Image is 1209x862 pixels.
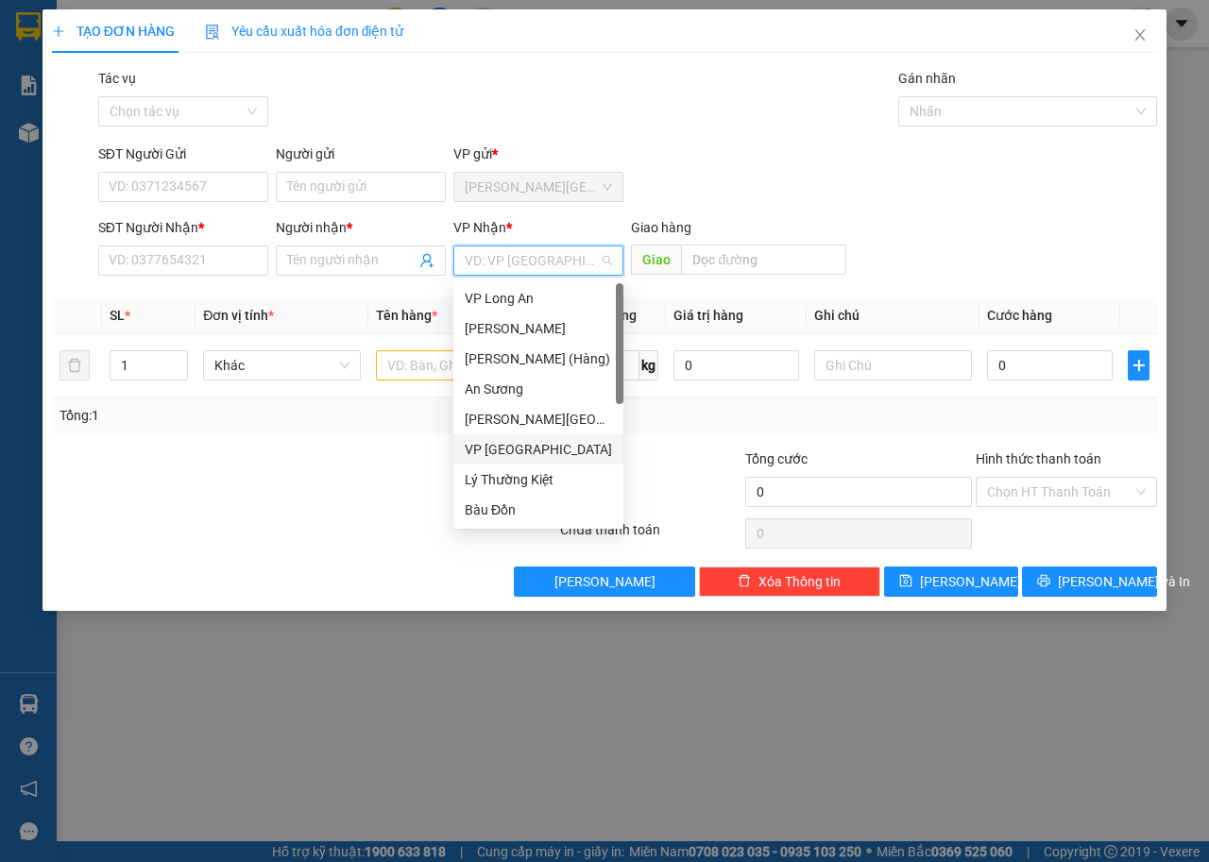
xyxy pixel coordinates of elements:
span: Giá trị hàng [673,308,743,323]
input: VD: Bàn, Ghế [376,350,534,380]
span: VP Nhận [453,220,506,235]
div: VP gửi [453,144,623,164]
span: printer [1037,574,1050,589]
div: SĐT Người Nhận [98,217,268,238]
div: Lý Thường Kiệt [465,469,612,490]
input: Dọc đường [681,245,845,275]
span: [PERSON_NAME] và In [1058,571,1190,592]
span: plus [52,25,65,38]
button: save[PERSON_NAME] [884,566,1019,597]
span: Cước hàng [987,308,1052,323]
span: Dương Minh Châu [465,173,612,201]
div: Lý Thường Kiệt [453,465,623,495]
span: Tổng cước [745,451,808,466]
span: Khác [214,351,349,380]
div: Dương Minh Châu [453,404,623,434]
span: [PERSON_NAME] [920,571,1021,592]
div: [PERSON_NAME] [465,318,612,339]
div: Bàu Đồn [465,499,612,520]
div: Chưa thanh toán [558,519,743,552]
span: Yêu cầu xuất hóa đơn điện tử [205,24,404,39]
span: close [1132,27,1148,42]
button: delete [60,350,90,380]
button: [PERSON_NAME] [514,566,695,597]
div: SĐT Người Gửi [98,144,268,164]
div: Mỹ Hương [453,313,623,344]
div: Tổng: 1 [60,405,468,426]
button: deleteXóa Thông tin [699,566,880,597]
span: save [899,574,912,589]
div: VP Tân Bình [453,434,623,465]
span: Tên hàng [376,308,437,323]
div: Người gửi [276,144,446,164]
span: plus [1129,358,1149,373]
span: Xóa Thông tin [758,571,841,592]
div: VP [GEOGRAPHIC_DATA] [465,439,612,460]
label: Gán nhãn [898,71,956,86]
div: [PERSON_NAME][GEOGRAPHIC_DATA] [465,409,612,430]
span: user-add [419,253,434,268]
label: Tác vụ [98,71,136,86]
span: delete [738,574,751,589]
img: icon [205,25,220,40]
input: 0 [673,350,799,380]
div: VP Long An [465,288,612,309]
div: VP Long An [453,283,623,313]
button: Close [1114,9,1166,62]
div: Người nhận [276,217,446,238]
span: SL [110,308,125,323]
div: Bàu Đồn [453,495,623,525]
div: Mỹ Hương (Hàng) [453,344,623,374]
div: An Sương [465,379,612,399]
span: TẠO ĐƠN HÀNG [52,24,175,39]
button: plus [1128,350,1149,380]
label: Hình thức thanh toán [976,451,1101,466]
div: [PERSON_NAME] (Hàng) [465,348,612,369]
span: Giao hàng [631,220,691,235]
span: Đơn vị tính [203,308,274,323]
span: Giao [631,245,681,275]
span: kg [639,350,658,380]
div: An Sương [453,374,623,404]
span: [PERSON_NAME] [554,571,656,592]
button: printer[PERSON_NAME] và In [1022,566,1157,597]
th: Ghi chú [807,297,979,334]
input: Ghi Chú [814,350,972,380]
